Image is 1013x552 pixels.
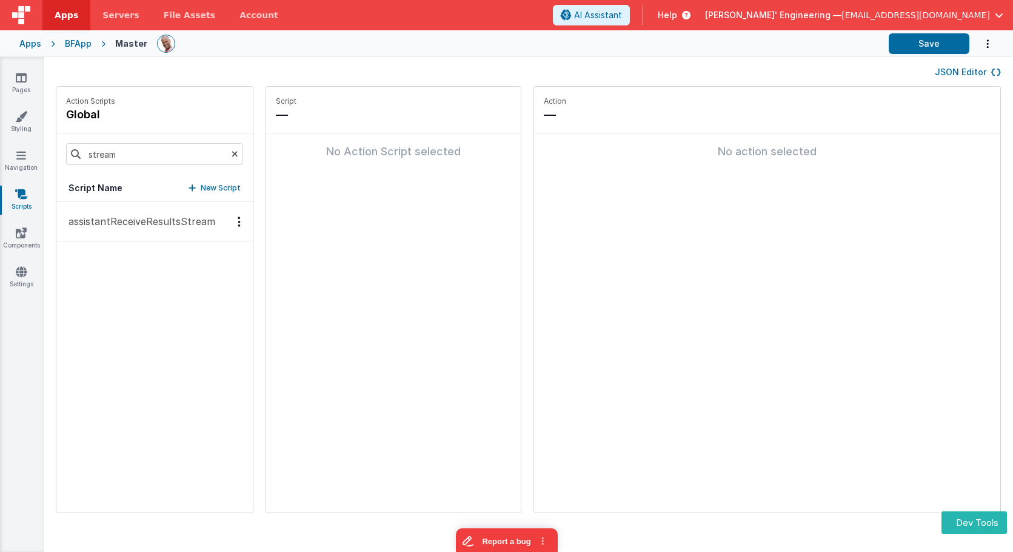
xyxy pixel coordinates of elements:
p: Script [276,96,511,106]
p: — [276,106,511,123]
span: File Assets [164,9,216,21]
button: Options [969,32,994,56]
div: BFApp [65,38,92,50]
span: Servers [102,9,139,21]
button: New Script [189,182,241,194]
div: Master [115,38,147,50]
span: [PERSON_NAME]' Engineering — [705,9,841,21]
button: assistantReceiveResultsStream [56,202,253,241]
div: Apps [19,38,41,50]
button: [PERSON_NAME]' Engineering — [EMAIL_ADDRESS][DOMAIN_NAME] [705,9,1003,21]
p: — [544,106,991,123]
div: No Action Script selected [276,143,511,160]
img: 11ac31fe5dc3d0eff3fbbbf7b26fa6e1 [158,35,175,52]
p: Action Scripts [66,96,115,106]
p: assistantReceiveResultsStream [61,214,215,229]
button: JSON Editor [935,66,1001,78]
span: Help [658,9,677,21]
h4: global [66,106,115,123]
div: Options [230,217,248,227]
h5: Script Name [69,182,122,194]
span: Apps [55,9,78,21]
span: AI Assistant [574,9,622,21]
input: Search scripts [66,143,243,165]
span: [EMAIL_ADDRESS][DOMAIN_NAME] [841,9,990,21]
button: Dev Tools [941,511,1007,534]
button: AI Assistant [553,5,630,25]
p: New Script [201,182,241,194]
p: Action [544,96,991,106]
button: Save [889,33,969,54]
div: No action selected [544,143,991,160]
